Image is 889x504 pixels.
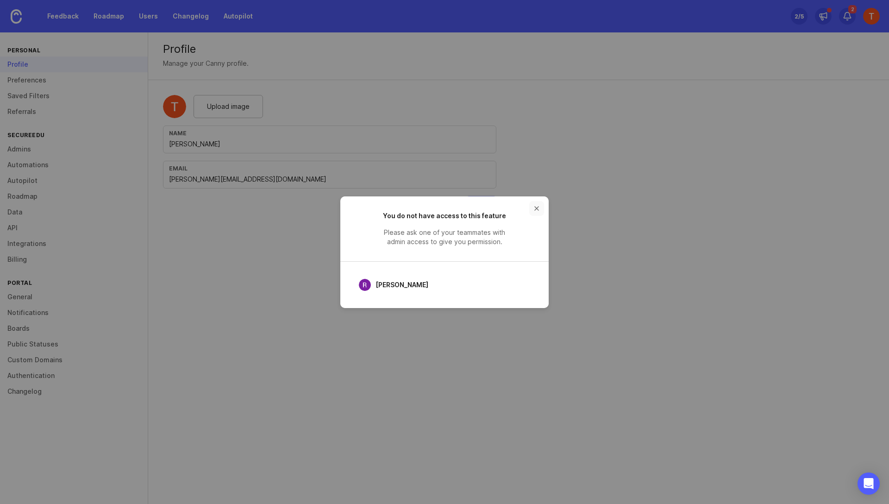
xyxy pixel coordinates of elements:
h2: You do not have access to this feature [375,211,514,220]
img: Rakesh Saini [359,279,371,291]
span: [PERSON_NAME] [376,280,428,290]
button: close button [529,201,544,216]
a: Rakesh Saini[PERSON_NAME] [355,277,439,293]
span: Please ask one of your teammates with admin access to give you permission. [375,228,514,246]
div: Open Intercom Messenger [858,472,880,495]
